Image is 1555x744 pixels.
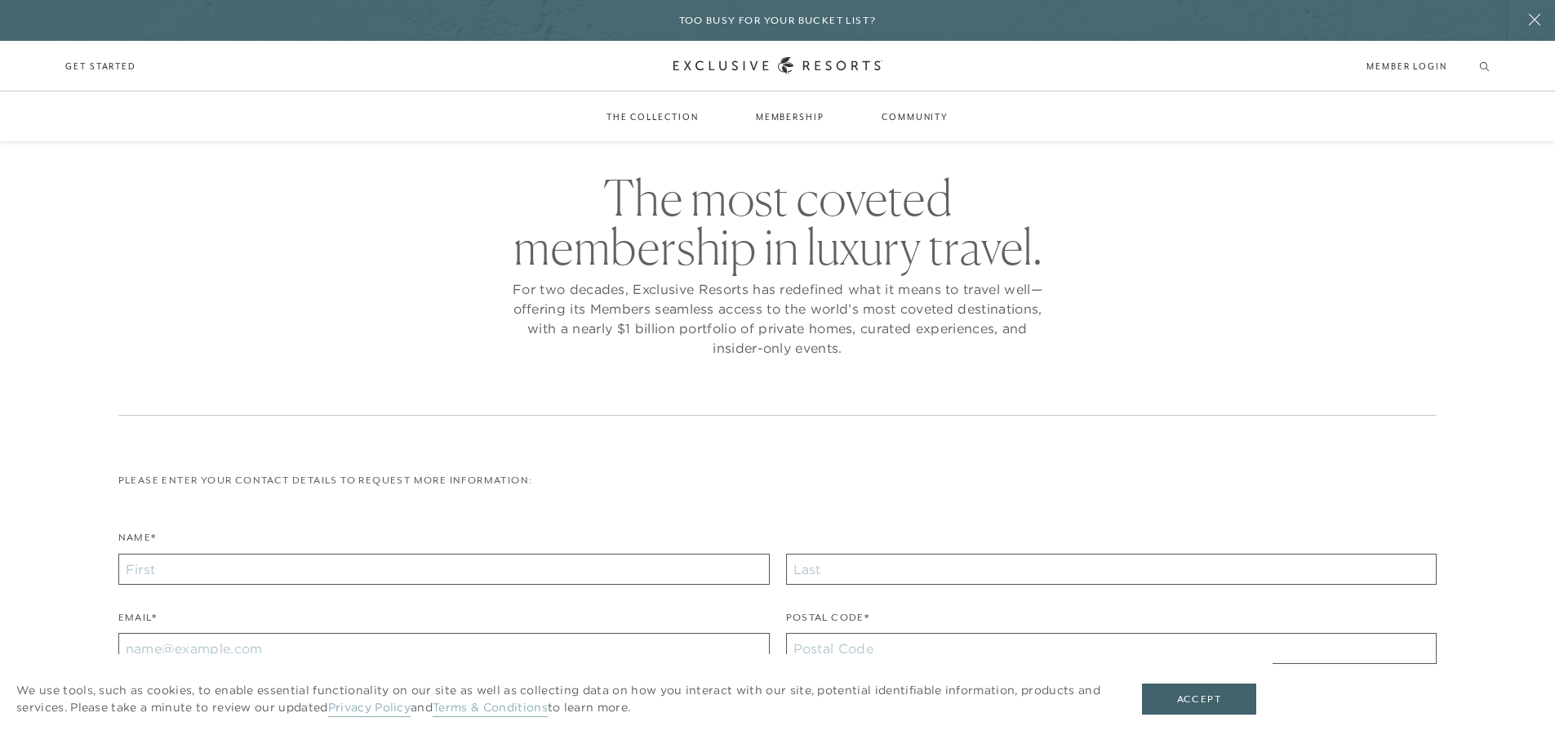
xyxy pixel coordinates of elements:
a: Terms & Conditions [433,700,548,717]
label: Name* [118,530,157,554]
button: Accept [1142,684,1256,715]
input: First [118,554,770,585]
input: name@example.com [118,633,770,664]
a: Membership [740,93,841,140]
p: We use tools, such as cookies, to enable essential functionality on our site as well as collectin... [16,682,1109,716]
a: Get Started [65,59,136,74]
a: Community [865,93,965,140]
input: Postal Code [786,633,1437,664]
label: Email* [118,610,157,634]
h6: Too busy for your bucket list? [679,13,877,29]
h2: The most coveted membership in luxury travel. [509,173,1047,271]
a: The Collection [590,93,715,140]
a: Member Login [1366,59,1447,74]
input: Last [786,554,1437,585]
p: Please enter your contact details to request more information: [118,473,1437,488]
label: Postal Code* [786,610,870,634]
p: For two decades, Exclusive Resorts has redefined what it means to travel well—offering its Member... [509,279,1047,358]
a: Privacy Policy [328,700,411,717]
